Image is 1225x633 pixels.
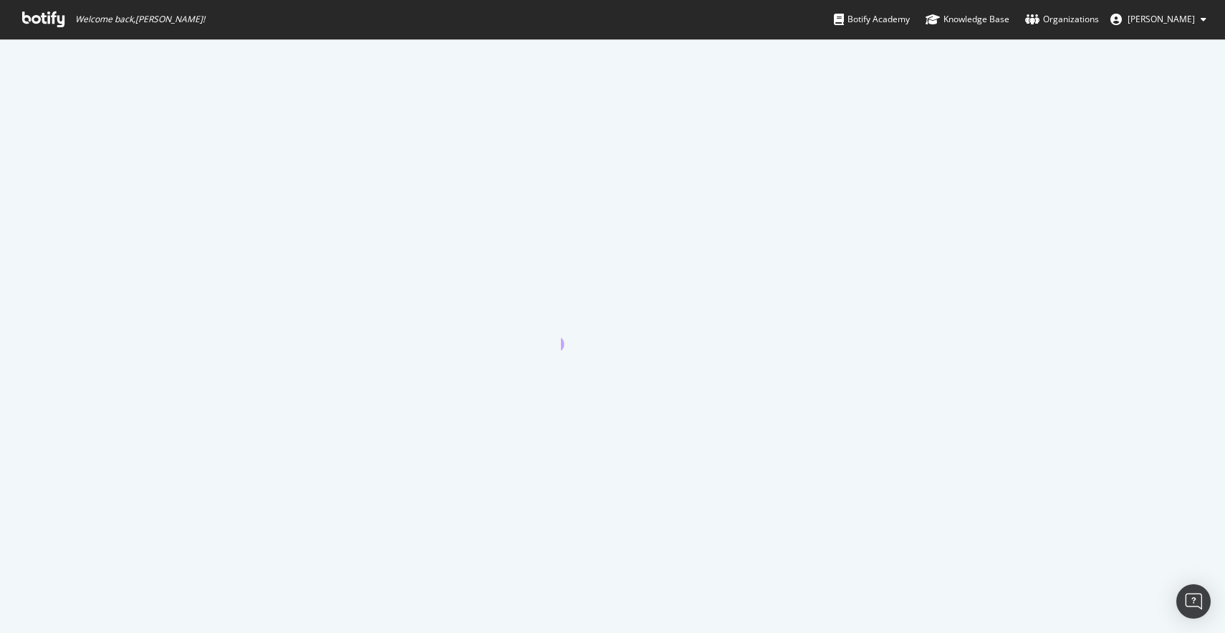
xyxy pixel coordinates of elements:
div: Knowledge Base [926,12,1009,27]
div: Organizations [1025,12,1099,27]
span: Welcome back, [PERSON_NAME] ! [75,14,205,25]
div: animation [561,299,664,351]
div: Open Intercom Messenger [1176,584,1211,619]
div: Botify Academy [834,12,910,27]
span: Joe Wyman [1128,13,1195,25]
button: [PERSON_NAME] [1099,8,1218,31]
